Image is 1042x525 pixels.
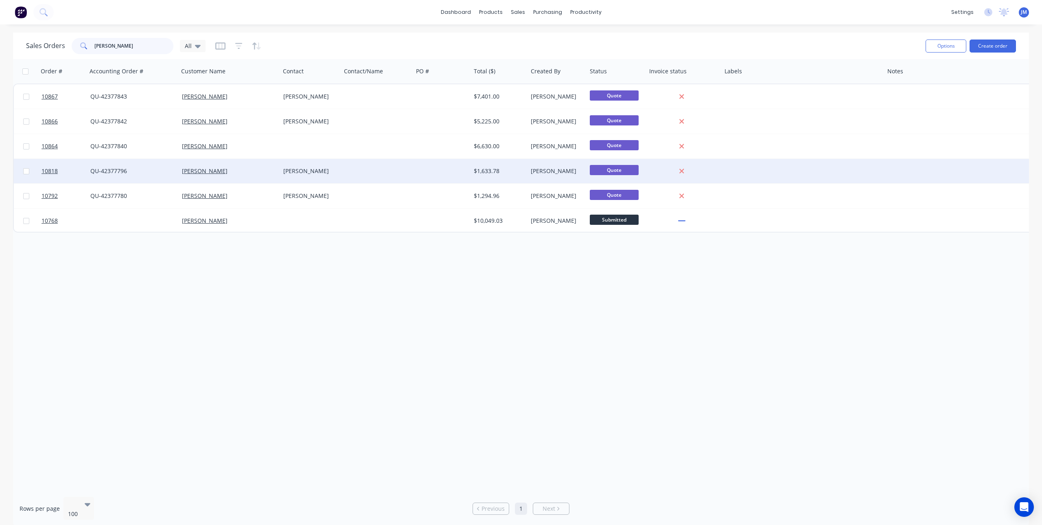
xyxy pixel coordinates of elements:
[283,167,335,175] div: [PERSON_NAME]
[590,67,607,75] div: Status
[182,117,228,125] a: [PERSON_NAME]
[887,67,903,75] div: Notes
[947,6,978,18] div: settings
[725,67,742,75] div: Labels
[474,192,522,200] div: $1,294.96
[90,67,143,75] div: Accounting Order #
[42,142,58,150] span: 10864
[42,209,90,233] a: 10768
[42,217,58,225] span: 10768
[283,92,335,101] div: [PERSON_NAME]
[533,505,569,513] a: Next page
[474,117,522,125] div: $5,225.00
[42,92,58,101] span: 10867
[590,90,639,101] span: Quote
[283,117,335,125] div: [PERSON_NAME]
[42,159,90,183] a: 10818
[507,6,529,18] div: sales
[531,67,560,75] div: Created By
[529,6,566,18] div: purchasing
[474,67,495,75] div: Total ($)
[68,510,79,518] div: 100
[531,142,581,150] div: [PERSON_NAME]
[531,192,581,200] div: [PERSON_NAME]
[15,6,27,18] img: Factory
[283,67,304,75] div: Contact
[649,67,687,75] div: Invoice status
[182,142,228,150] a: [PERSON_NAME]
[182,217,228,224] a: [PERSON_NAME]
[543,505,555,513] span: Next
[437,6,475,18] a: dashboard
[182,167,228,175] a: [PERSON_NAME]
[1014,497,1034,517] div: Open Intercom Messenger
[1021,9,1027,16] span: JM
[416,67,429,75] div: PO #
[590,190,639,200] span: Quote
[42,109,90,134] a: 10866
[590,165,639,175] span: Quote
[515,503,527,515] a: Page 1 is your current page
[90,142,127,150] a: QU-42377840
[566,6,606,18] div: productivity
[42,84,90,109] a: 10867
[182,192,228,200] a: [PERSON_NAME]
[473,505,509,513] a: Previous page
[482,505,505,513] span: Previous
[474,92,522,101] div: $7,401.00
[283,192,335,200] div: [PERSON_NAME]
[90,92,127,100] a: QU-42377843
[90,117,127,125] a: QU-42377842
[42,117,58,125] span: 10866
[590,115,639,125] span: Quote
[531,117,581,125] div: [PERSON_NAME]
[344,67,383,75] div: Contact/Name
[42,134,90,158] a: 10864
[90,192,127,200] a: QU-42377780
[926,40,966,53] button: Options
[42,167,58,175] span: 10818
[42,192,58,200] span: 10792
[531,167,581,175] div: [PERSON_NAME]
[590,215,639,225] span: Submitted
[26,42,65,50] h1: Sales Orders
[469,503,573,515] ul: Pagination
[41,67,62,75] div: Order #
[94,38,174,54] input: Search...
[185,42,192,50] span: All
[474,167,522,175] div: $1,633.78
[474,217,522,225] div: $10,049.03
[531,92,581,101] div: [PERSON_NAME]
[42,184,90,208] a: 10792
[20,505,60,513] span: Rows per page
[182,92,228,100] a: [PERSON_NAME]
[475,6,507,18] div: products
[590,140,639,150] span: Quote
[970,40,1016,53] button: Create order
[90,167,127,175] a: QU-42377796
[181,67,225,75] div: Customer Name
[531,217,581,225] div: [PERSON_NAME]
[474,142,522,150] div: $6,630.00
